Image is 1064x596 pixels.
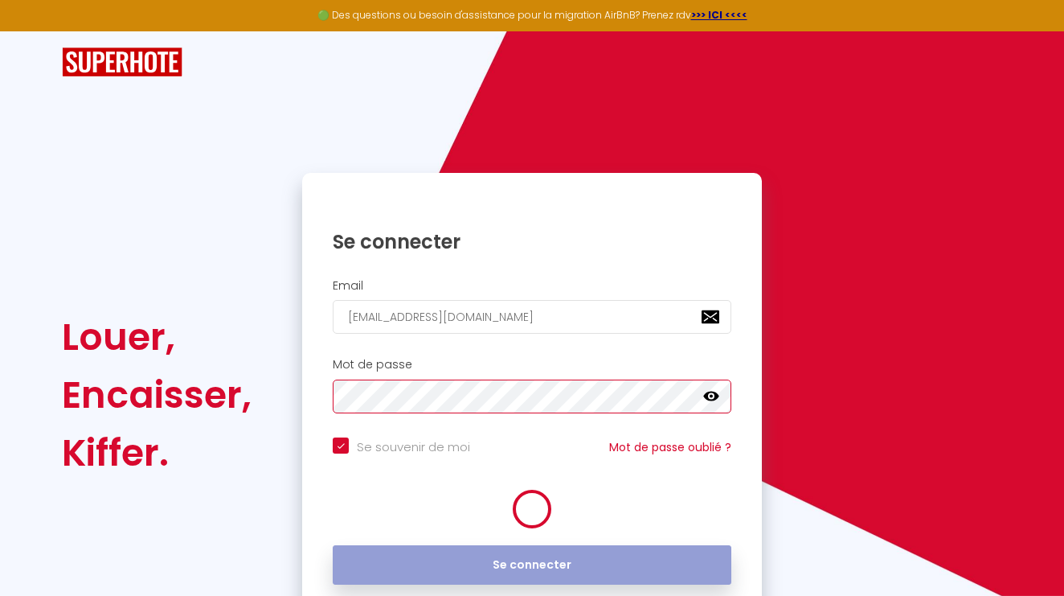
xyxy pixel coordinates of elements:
input: Ton Email [333,300,731,334]
a: >>> ICI <<<< [691,8,747,22]
h2: Email [333,279,731,293]
h2: Mot de passe [333,358,731,372]
div: Encaisser, [62,366,252,424]
div: Kiffer. [62,424,252,482]
div: Louer, [62,308,252,366]
a: Mot de passe oublié ? [609,439,731,455]
img: SuperHote logo [62,47,182,77]
h1: Se connecter [333,229,731,254]
button: Se connecter [333,545,731,586]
